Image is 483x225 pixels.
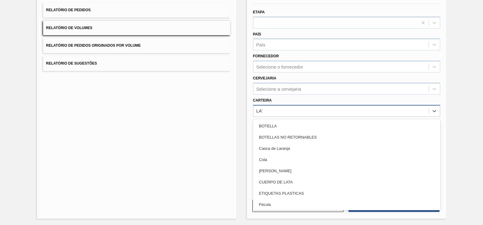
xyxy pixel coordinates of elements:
[253,120,440,132] div: BOTELLA
[253,199,440,210] div: Fécula
[256,86,301,91] div: Selecione a cervejaria
[253,165,440,176] div: [PERSON_NAME]
[43,56,230,71] button: Relatório de Sugestões
[43,3,230,18] button: Relatório de Pedidos
[43,21,230,35] button: Relatório de Volumes
[256,42,265,47] div: País
[253,188,440,199] div: ETIQUETAS PLASTICAS
[253,54,279,58] label: Fornecedor
[46,61,97,65] span: Relatório de Sugestões
[46,8,91,12] span: Relatório de Pedidos
[253,32,261,36] label: País
[256,64,303,69] div: Selecione o fornecedor
[253,132,440,143] div: BOTELLAS NO RETORNABLES
[253,98,272,102] label: Carteira
[43,38,230,53] button: Relatório de Pedidos Originados por Volume
[46,43,141,48] span: Relatório de Pedidos Originados por Volume
[253,154,440,165] div: Cola
[252,200,344,212] button: Limpar
[253,76,276,80] label: Cervejaria
[253,176,440,188] div: CUERPO DE LATA
[253,10,265,14] label: Etapa
[46,26,92,30] span: Relatório de Volumes
[253,143,440,154] div: Casca de Laranja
